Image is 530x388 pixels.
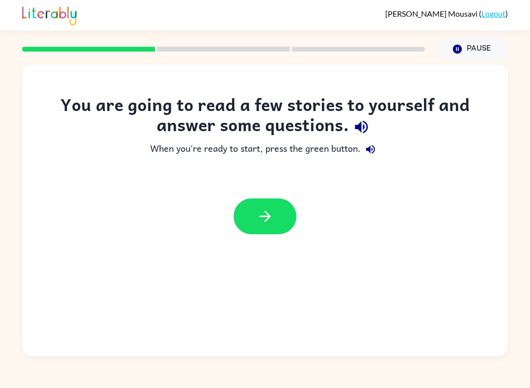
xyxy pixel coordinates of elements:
div: ( ) [385,9,508,18]
span: [PERSON_NAME] Mousavi [385,9,479,18]
div: When you're ready to start, press the green button. [42,139,488,159]
a: Logout [481,9,505,18]
button: Pause [437,38,508,60]
img: Literably [22,4,77,26]
div: You are going to read a few stories to yourself and answer some questions. [42,94,488,139]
